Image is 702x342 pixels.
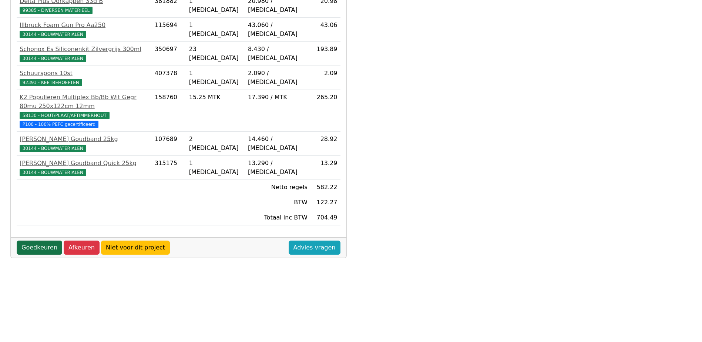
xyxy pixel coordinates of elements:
[189,21,242,38] div: 1 [MEDICAL_DATA]
[20,55,86,62] span: 30144 - BOUWMATERIALEN
[20,69,149,87] a: Schuurspons 10st92393 - KEETBEHOEFTEN
[245,180,310,195] td: Netto regels
[152,66,186,90] td: 407378
[20,121,98,128] span: P100 - 100% PEFC gecertificeerd
[310,210,340,225] td: 704.49
[101,241,170,255] a: Niet voor dit project
[189,93,242,102] div: 15.25 MTK
[20,169,86,176] span: 30144 - BOUWMATERIALEN
[152,42,186,66] td: 350697
[17,241,62,255] a: Goedkeuren
[20,31,86,38] span: 30144 - BOUWMATERIALEN
[189,45,242,63] div: 23 [MEDICAL_DATA]
[189,69,242,87] div: 1 [MEDICAL_DATA]
[245,210,310,225] td: Totaal inc BTW
[289,241,340,255] a: Advies vragen
[310,156,340,180] td: 13.29
[20,21,149,38] a: Illbruck Foam Gun Pro Aa25030144 - BOUWMATERIALEN
[20,159,149,168] div: [PERSON_NAME] Goudband Quick 25kg
[245,195,310,210] td: BTW
[310,42,340,66] td: 193.89
[310,90,340,132] td: 265.20
[20,7,93,14] span: 99385 - DIVERSEN MATERIEEL
[20,93,149,128] a: K2 Populieren Multiplex Bb/Bb Wit Gegr 80mu 250x122cm 12mm58130 - HOUT/PLAAT/AFTIMMERHOUT P100 - ...
[310,66,340,90] td: 2.09
[20,112,110,119] span: 58130 - HOUT/PLAAT/AFTIMMERHOUT
[310,132,340,156] td: 28.92
[248,93,308,102] div: 17.390 / MTK
[20,135,149,144] div: [PERSON_NAME] Goudband 25kg
[248,69,308,87] div: 2.090 / [MEDICAL_DATA]
[248,45,308,63] div: 8.430 / [MEDICAL_DATA]
[189,159,242,177] div: 1 [MEDICAL_DATA]
[248,159,308,177] div: 13.290 / [MEDICAL_DATA]
[20,145,86,152] span: 30144 - BOUWMATERIALEN
[20,21,149,30] div: Illbruck Foam Gun Pro Aa250
[310,195,340,210] td: 122.27
[152,132,186,156] td: 107689
[189,135,242,152] div: 2 [MEDICAL_DATA]
[152,156,186,180] td: 315175
[248,21,308,38] div: 43.060 / [MEDICAL_DATA]
[152,90,186,132] td: 158760
[20,45,149,63] a: Schonox Es Siliconenkit Zilvergrijs 300ml30144 - BOUWMATERIALEN
[248,135,308,152] div: 14.460 / [MEDICAL_DATA]
[64,241,100,255] a: Afkeuren
[20,135,149,152] a: [PERSON_NAME] Goudband 25kg30144 - BOUWMATERIALEN
[310,180,340,195] td: 582.22
[310,18,340,42] td: 43.06
[20,93,149,111] div: K2 Populieren Multiplex Bb/Bb Wit Gegr 80mu 250x122cm 12mm
[20,69,149,78] div: Schuurspons 10st
[152,18,186,42] td: 115694
[20,159,149,177] a: [PERSON_NAME] Goudband Quick 25kg30144 - BOUWMATERIALEN
[20,45,149,54] div: Schonox Es Siliconenkit Zilvergrijs 300ml
[20,79,82,86] span: 92393 - KEETBEHOEFTEN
